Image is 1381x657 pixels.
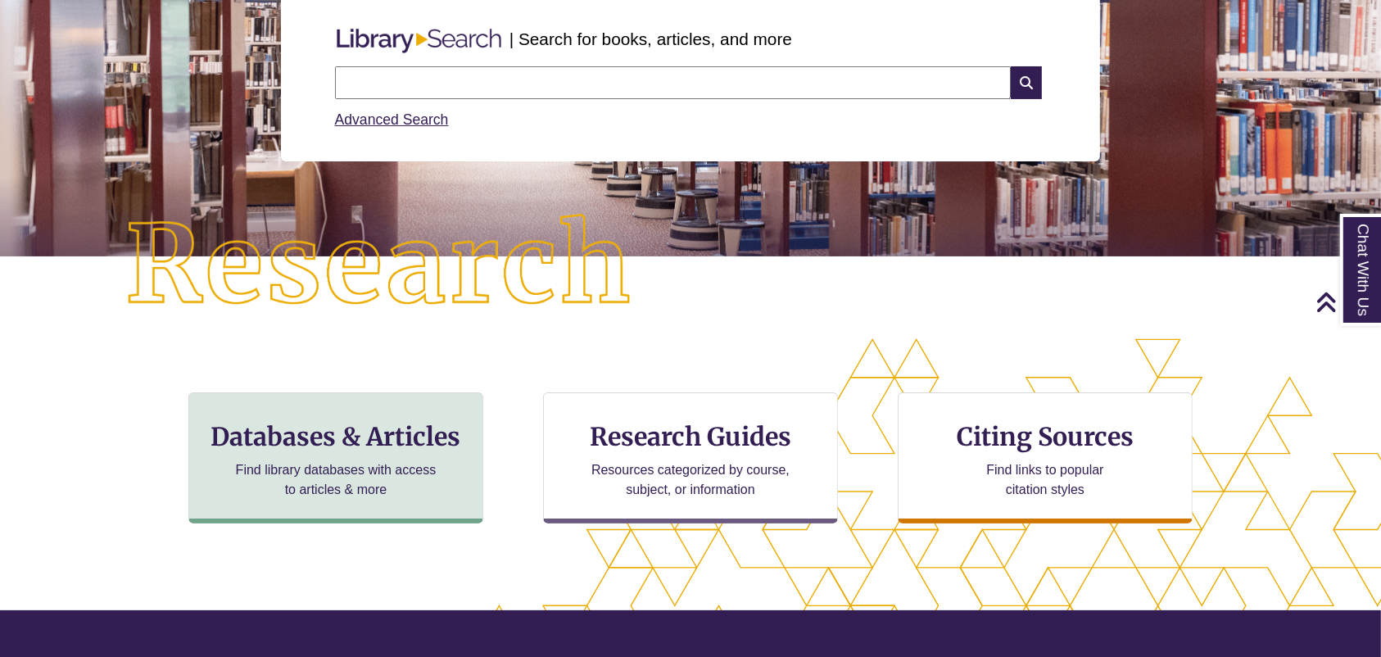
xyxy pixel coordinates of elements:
img: Research [69,158,690,374]
h3: Databases & Articles [202,421,469,452]
i: Search [1011,66,1042,99]
p: Resources categorized by course, subject, or information [584,460,798,500]
p: | Search for books, articles, and more [509,26,792,52]
img: Libary Search [328,22,509,60]
a: Research Guides Resources categorized by course, subject, or information [543,392,838,523]
a: Back to Top [1315,291,1377,313]
a: Advanced Search [335,111,449,128]
a: Citing Sources Find links to popular citation styles [898,392,1193,523]
a: Databases & Articles Find library databases with access to articles & more [188,392,483,523]
p: Find library databases with access to articles & more [229,460,443,500]
h3: Citing Sources [945,421,1145,452]
p: Find links to popular citation styles [966,460,1125,500]
h3: Research Guides [557,421,824,452]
